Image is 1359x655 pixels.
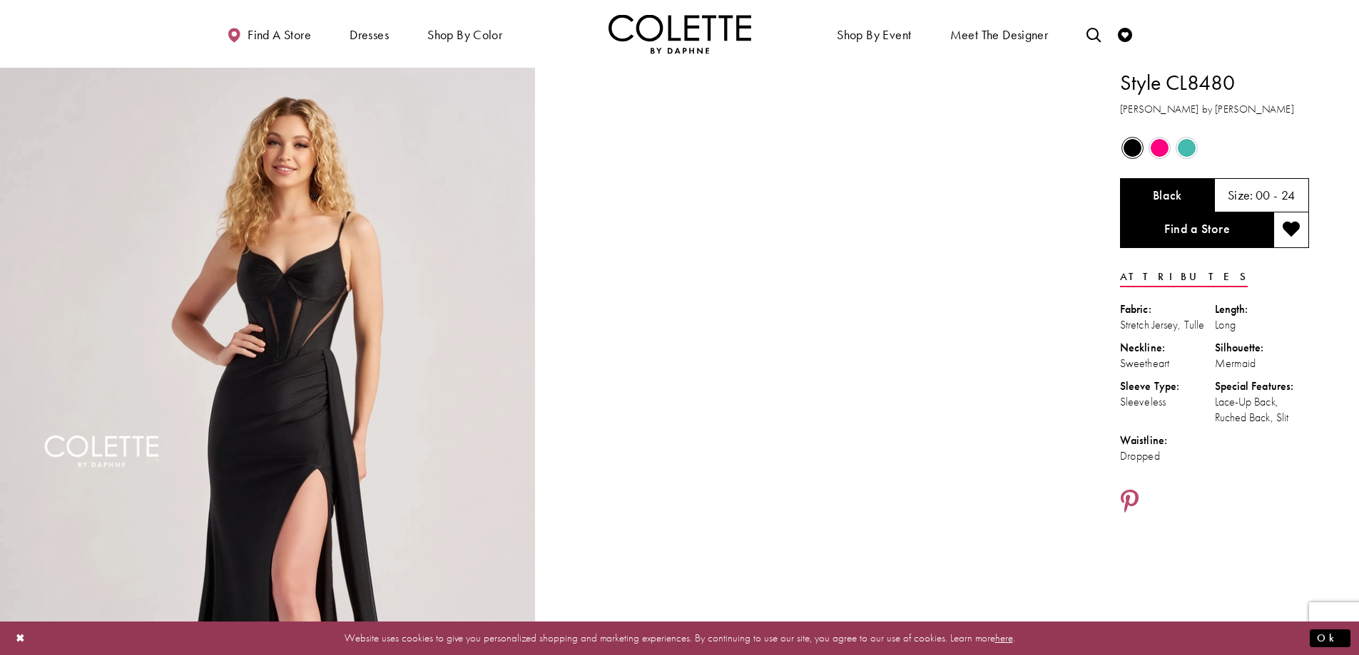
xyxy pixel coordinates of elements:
button: Add to wishlist [1273,212,1309,248]
div: Length: [1215,301,1310,317]
h5: Chosen color [1153,188,1182,202]
a: Find a Store [1120,212,1273,248]
div: Lace-Up Back, Ruched Back, Slit [1215,394,1310,426]
div: Long [1215,317,1310,333]
div: Waistline: [1120,433,1215,448]
div: Special Features: [1215,378,1310,394]
div: Neckline: [1120,340,1215,356]
p: Website uses cookies to give you personalized shopping and marketing experiences. By continuing t... [103,629,1256,648]
div: Black [1120,135,1145,160]
button: Submit Dialog [1310,629,1350,647]
a: Attributes [1120,267,1248,287]
div: Product color controls state depends on size chosen [1120,134,1309,161]
div: Sweetheart [1120,356,1215,371]
div: Dropped [1120,448,1215,464]
div: Turquoise [1174,135,1199,160]
video: Style CL8480 Colette by Daphne #1 autoplay loop mute video [542,68,1077,335]
span: Size: [1228,187,1253,203]
div: Mermaid [1215,356,1310,371]
a: here [995,631,1013,645]
div: Stretch Jersey, Tulle [1120,317,1215,333]
div: Sleeveless [1120,394,1215,410]
div: Hot Pink [1147,135,1172,160]
div: Sleeve Type: [1120,378,1215,394]
div: Fabric: [1120,301,1215,317]
div: Silhouette: [1215,340,1310,356]
h1: Style CL8480 [1120,68,1309,98]
a: Share using Pinterest - Opens in new tab [1120,489,1139,516]
h3: [PERSON_NAME] by [PERSON_NAME] [1120,101,1309,118]
h5: 00 - 24 [1256,188,1296,202]
button: Close Dialog [9,626,33,651]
